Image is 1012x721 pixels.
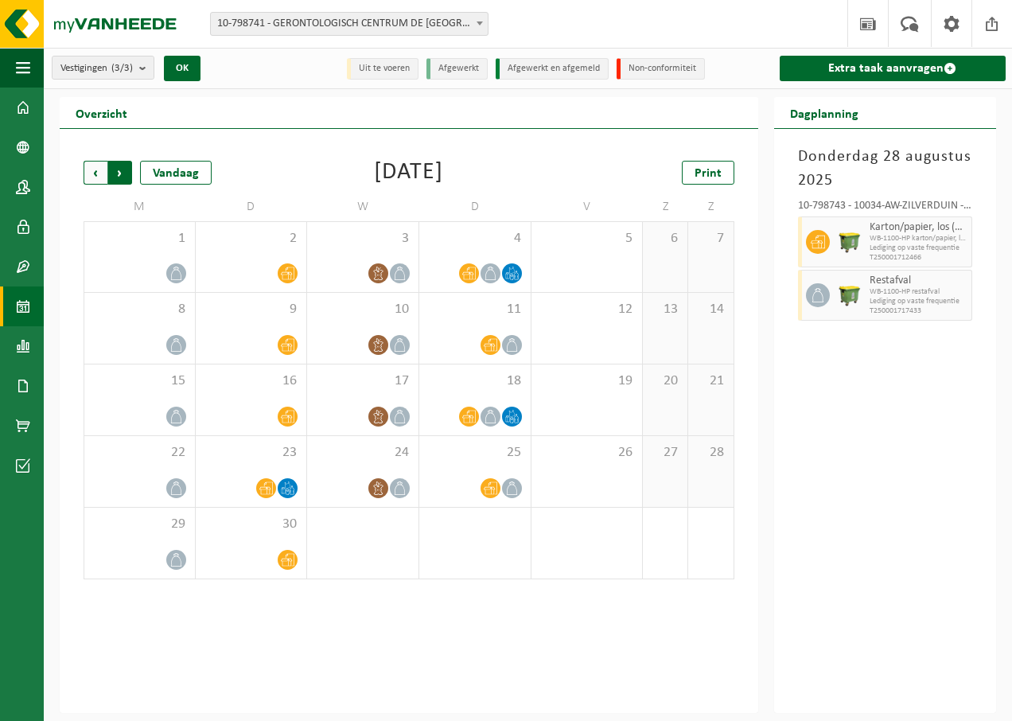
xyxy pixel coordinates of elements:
[204,372,299,390] span: 16
[695,167,722,180] span: Print
[696,372,725,390] span: 21
[211,13,488,35] span: 10-798741 - GERONTOLOGISCH CENTRUM DE HAAN VZW - DROGENBOS
[651,444,679,462] span: 27
[798,145,972,193] h3: Donderdag 28 augustus 2025
[696,444,725,462] span: 28
[84,193,196,221] td: M
[84,161,107,185] span: Vorige
[870,287,967,297] span: WB-1100-HP restafval
[419,193,531,221] td: D
[92,230,187,247] span: 1
[870,221,967,234] span: Karton/papier, los (bedrijven)
[307,193,419,221] td: W
[108,161,132,185] span: Volgende
[643,193,688,221] td: Z
[315,372,411,390] span: 17
[539,444,635,462] span: 26
[539,301,635,318] span: 12
[315,230,411,247] span: 3
[870,275,967,287] span: Restafval
[374,161,443,185] div: [DATE]
[426,58,488,80] li: Afgewerkt
[870,297,967,306] span: Lediging op vaste frequentie
[204,516,299,533] span: 30
[688,193,734,221] td: Z
[204,230,299,247] span: 2
[347,58,418,80] li: Uit te voeren
[164,56,200,81] button: OK
[531,193,644,221] td: V
[52,56,154,80] button: Vestigingen(3/3)
[60,57,133,80] span: Vestigingen
[427,372,523,390] span: 18
[870,306,967,316] span: T250001717433
[696,301,725,318] span: 14
[870,234,967,244] span: WB-1100-HP karton/papier, los (bedrijven)
[92,301,187,318] span: 8
[539,372,635,390] span: 19
[838,283,862,307] img: WB-1100-HPE-GN-50
[496,58,609,80] li: Afgewerkt en afgemeld
[696,230,725,247] span: 7
[651,230,679,247] span: 6
[651,301,679,318] span: 13
[140,161,212,185] div: Vandaag
[870,244,967,253] span: Lediging op vaste frequentie
[682,161,734,185] a: Print
[204,444,299,462] span: 23
[196,193,308,221] td: D
[210,12,488,36] span: 10-798741 - GERONTOLOGISCH CENTRUM DE HAAN VZW - DROGENBOS
[427,301,523,318] span: 11
[651,372,679,390] span: 20
[92,372,187,390] span: 15
[427,444,523,462] span: 25
[315,444,411,462] span: 24
[780,56,1006,81] a: Extra taak aanvragen
[111,63,133,73] count: (3/3)
[427,230,523,247] span: 4
[92,516,187,533] span: 29
[92,444,187,462] span: 22
[870,253,967,263] span: T250001712466
[617,58,705,80] li: Non-conformiteit
[838,230,862,254] img: WB-1100-HPE-GN-50
[774,97,874,128] h2: Dagplanning
[315,301,411,318] span: 10
[60,97,143,128] h2: Overzicht
[539,230,635,247] span: 5
[798,201,972,216] div: 10-798743 - 10034-AW-ZILVERDUIN - DE HAAN
[204,301,299,318] span: 9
